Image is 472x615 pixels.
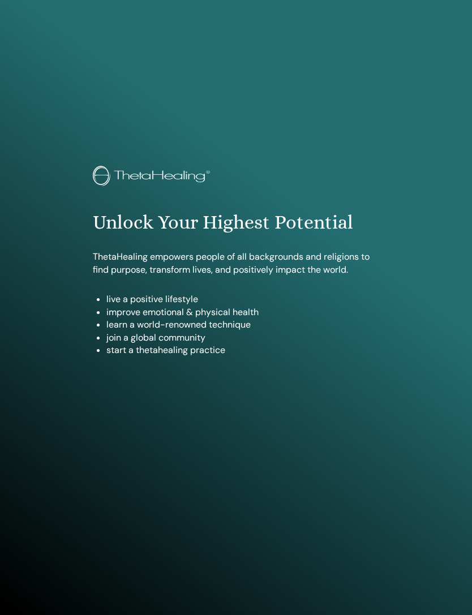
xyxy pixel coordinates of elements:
li: live a positive lifestyle [106,293,379,306]
li: join a global community [106,332,379,344]
li: learn a world-renowned technique [106,319,379,331]
p: ThetaHealing empowers people of all backgrounds and religions to find purpose, transform lives, a... [93,251,379,276]
li: start a thetahealing practice [106,344,379,356]
h1: Unlock Your Highest Potential [93,211,379,234]
li: improve emotional & physical health [106,306,379,319]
